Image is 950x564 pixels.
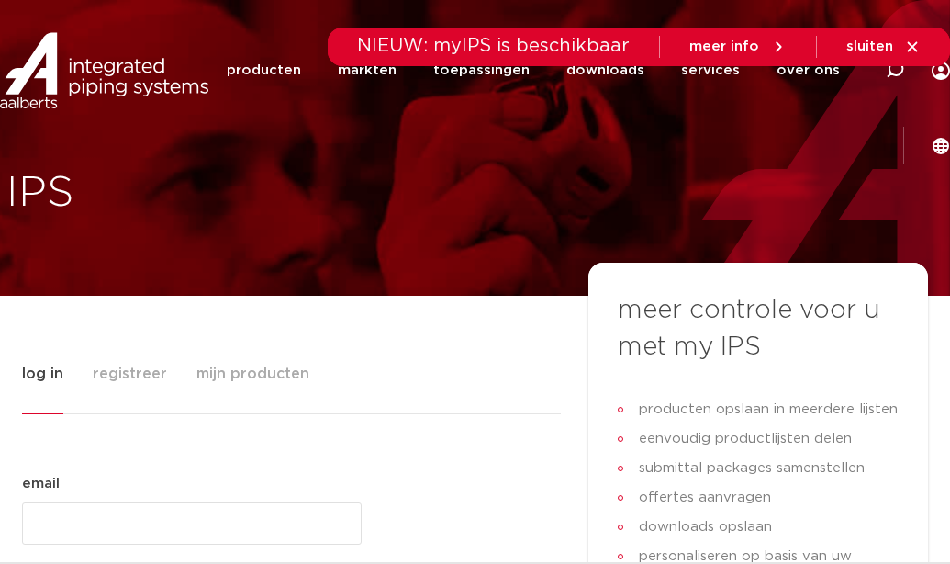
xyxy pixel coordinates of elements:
[618,292,899,366] h3: meer controle voor u met my IPS
[22,473,60,495] label: email
[196,355,309,392] span: mijn producten
[634,395,898,424] span: producten opslaan in meerdere lijsten
[777,33,840,107] a: over ons
[846,39,893,53] span: sluiten
[689,39,787,55] a: meer info
[689,39,759,53] span: meer info
[566,33,644,107] a: downloads
[227,33,301,107] a: producten
[932,33,950,107] div: my IPS
[846,39,921,55] a: sluiten
[338,33,397,107] a: markten
[22,355,63,392] span: log in
[634,513,772,542] span: downloads opslaan
[634,454,865,483] span: submittal packages samenstellen
[357,37,630,55] span: NIEUW: myIPS is beschikbaar
[634,483,771,513] span: offertes aanvragen
[227,33,840,107] nav: Menu
[433,33,530,107] a: toepassingen
[634,424,852,454] span: eenvoudig productlijsten delen
[681,33,740,107] a: services
[93,355,167,392] span: registreer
